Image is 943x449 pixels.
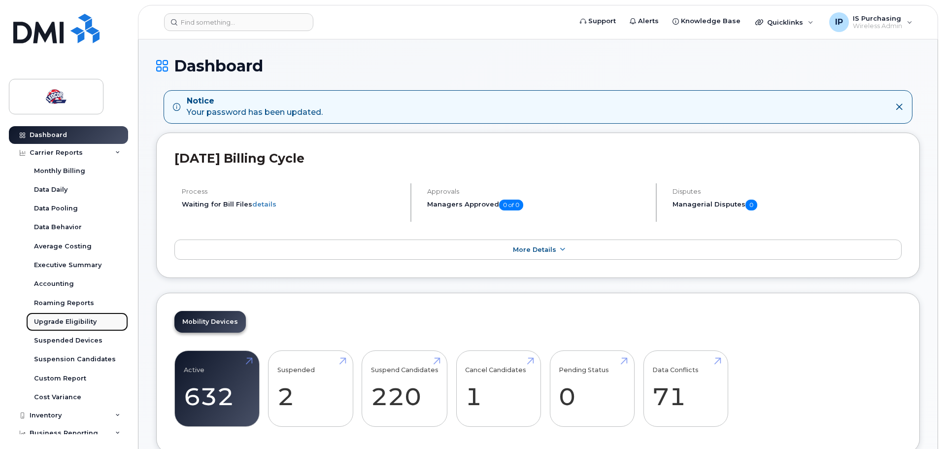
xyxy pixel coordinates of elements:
[277,356,344,421] a: Suspended 2
[652,356,719,421] a: Data Conflicts 71
[371,356,438,421] a: Suspend Candidates 220
[499,200,523,210] span: 0 of 0
[252,200,276,208] a: details
[465,356,532,421] a: Cancel Candidates 1
[156,57,920,74] h1: Dashboard
[182,188,402,195] h4: Process
[559,356,625,421] a: Pending Status 0
[174,311,246,333] a: Mobility Devices
[182,200,402,209] li: Waiting for Bill Files
[673,188,902,195] h4: Disputes
[745,200,757,210] span: 0
[427,200,647,210] h5: Managers Approved
[174,151,902,166] h2: [DATE] Billing Cycle
[673,200,902,210] h5: Managerial Disputes
[187,96,323,107] strong: Notice
[513,246,556,253] span: More Details
[187,96,323,118] div: Your password has been updated.
[184,356,250,421] a: Active 632
[427,188,647,195] h4: Approvals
